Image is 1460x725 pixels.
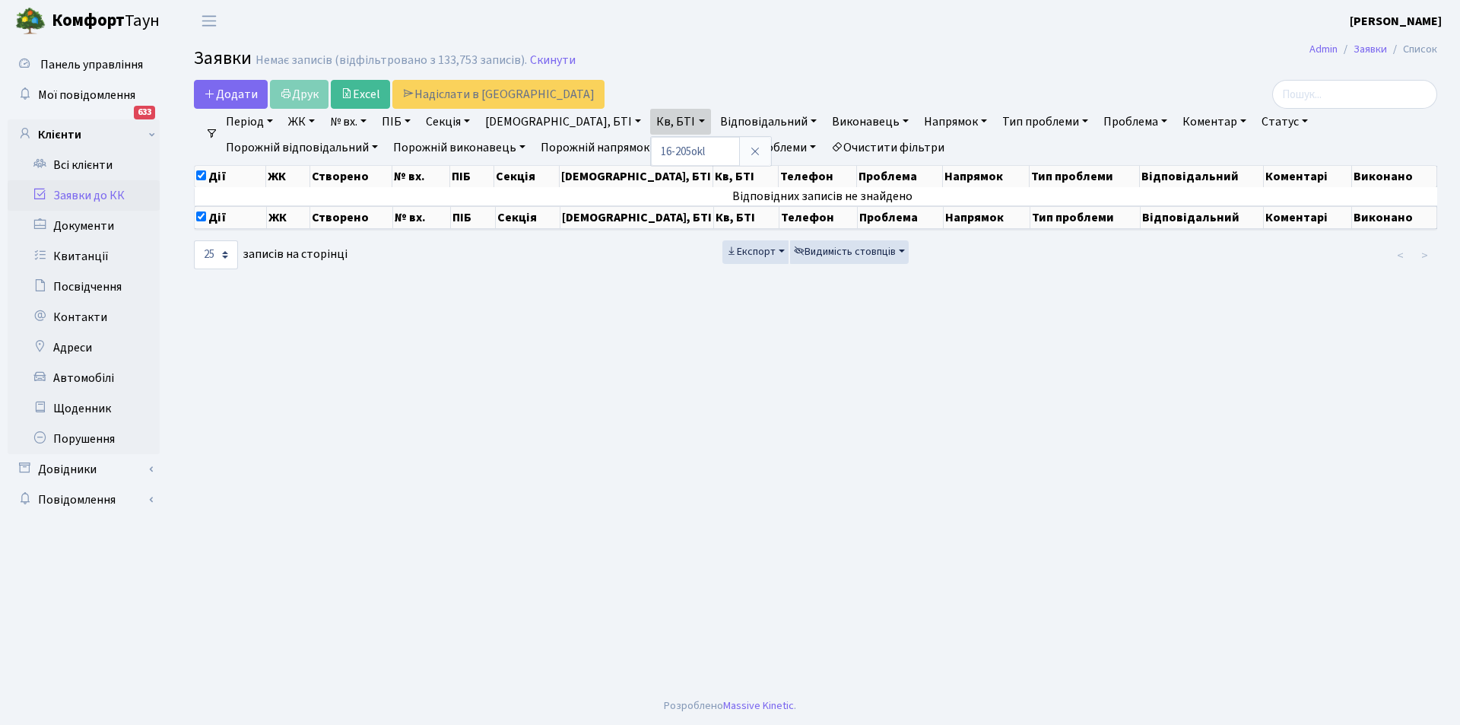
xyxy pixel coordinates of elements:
th: Коментарі [1264,206,1352,229]
span: Мої повідомлення [38,87,135,103]
th: Виконано [1352,166,1437,187]
a: Порушення [8,424,160,454]
th: ПІБ [450,166,495,187]
a: Статус [1255,109,1314,135]
div: 633 [134,106,155,119]
th: ПІБ [451,206,496,229]
a: Документи [8,211,160,241]
th: Напрямок [944,206,1030,229]
a: Порожній напрямок [535,135,665,161]
span: Експорт [726,244,776,259]
a: Адреси [8,332,160,363]
th: ЖК [267,206,311,229]
th: Тип проблеми [1030,206,1141,229]
th: Проблема [858,206,944,229]
a: Очистити фільтри [825,135,951,161]
a: Massive Kinetic [723,698,794,714]
a: Admin [1309,41,1338,57]
th: Відповідальний [1140,166,1264,187]
a: Заявки [1354,41,1387,57]
td: Відповідних записів не знайдено [195,187,1452,205]
a: [PERSON_NAME] [1350,12,1442,30]
a: Порожній відповідальний [220,135,384,161]
th: Тип проблеми [1030,166,1141,187]
th: Напрямок [943,166,1030,187]
a: Проблема [1097,109,1173,135]
a: Заявки до КК [8,180,160,211]
th: Виконано [1352,206,1437,229]
span: Панель управління [40,56,143,73]
a: Відповідальний [714,109,823,135]
th: Телефон [779,206,858,229]
a: Excel [331,80,390,109]
th: Секція [494,166,560,187]
a: Посвідчення [8,272,160,302]
th: Дії [195,206,267,229]
th: № вх. [393,206,451,229]
th: Створено [310,166,393,187]
a: Довідники [8,454,160,485]
a: Щоденник [8,393,160,424]
input: Пошук... [1272,80,1437,109]
select: записів на сторінці [194,240,238,269]
a: Мої повідомлення633 [8,80,160,110]
a: Всі клієнти [8,150,160,180]
th: Телефон [779,166,857,187]
span: Заявки [194,45,252,72]
a: Автомобілі [8,363,160,393]
span: Таун [52,8,160,34]
a: Повідомлення [8,485,160,515]
a: Клієнти [8,119,160,150]
a: ЖК [282,109,321,135]
th: ЖК [266,166,309,187]
button: Експорт [722,240,789,264]
th: Дії [195,166,266,187]
div: Розроблено . [664,698,796,714]
li: Список [1387,41,1437,58]
a: Тип проблеми [996,109,1094,135]
a: [DEMOGRAPHIC_DATA], БТІ [479,109,647,135]
th: Відповідальний [1141,206,1264,229]
a: Порожній тип проблеми [668,135,822,161]
th: Створено [310,206,393,229]
th: Секція [496,206,561,229]
a: Кв, БТІ [650,109,710,135]
a: Секція [420,109,476,135]
button: Видимість стовпців [790,240,909,264]
span: Видимість стовпців [794,244,896,259]
th: Кв, БТІ [713,166,779,187]
a: № вх. [324,109,373,135]
img: logo.png [15,6,46,37]
a: Напрямок [918,109,993,135]
a: Період [220,109,279,135]
b: [PERSON_NAME] [1350,13,1442,30]
a: Порожній виконавець [387,135,532,161]
a: Скинути [530,53,576,68]
a: Панель управління [8,49,160,80]
label: записів на сторінці [194,240,348,269]
span: Додати [204,86,258,103]
th: Коментарі [1264,166,1352,187]
a: Квитанції [8,241,160,272]
a: Коментар [1176,109,1252,135]
b: Комфорт [52,8,125,33]
div: Немає записів (відфільтровано з 133,753 записів). [255,53,527,68]
nav: breadcrumb [1287,33,1460,65]
th: [DEMOGRAPHIC_DATA], БТІ [560,206,714,229]
th: [DEMOGRAPHIC_DATA], БТІ [560,166,713,187]
a: Виконавець [826,109,915,135]
th: № вх. [392,166,449,187]
button: Переключити навігацію [190,8,228,33]
a: Контакти [8,302,160,332]
a: ПІБ [376,109,417,135]
th: Проблема [857,166,943,187]
th: Кв, БТІ [714,206,779,229]
a: Додати [194,80,268,109]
